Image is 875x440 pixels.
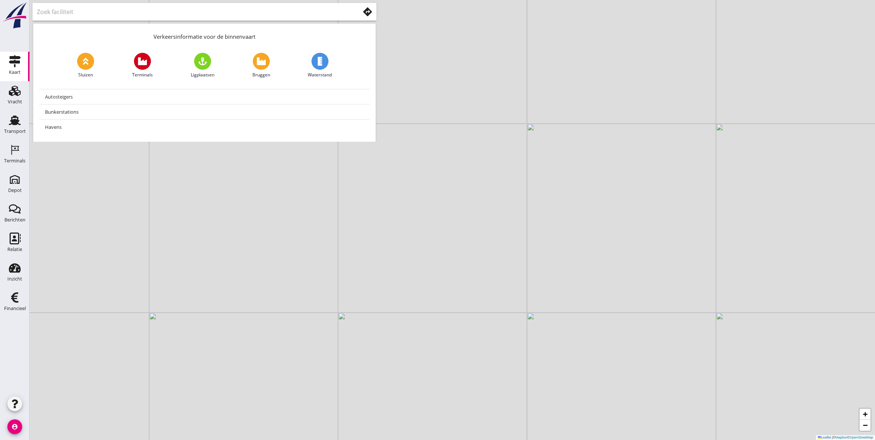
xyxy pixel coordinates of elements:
a: Sluizen [77,53,94,78]
img: logo-small.a267ee39.svg [1,2,28,29]
a: Zoom out [860,420,871,431]
a: Waterstand [308,53,332,78]
input: Zoek faciliteit [37,6,349,18]
a: Mapbox [836,436,847,439]
span: Waterstand [308,72,332,78]
a: Ligplaatsen [191,53,214,78]
span: Ligplaatsen [191,72,214,78]
span: Terminals [132,72,153,78]
div: Havens [45,123,364,131]
div: © © [816,435,875,440]
span: + [863,409,868,419]
div: Inzicht [7,276,22,281]
span: Sluizen [78,72,93,78]
a: Terminals [132,53,153,78]
div: Financieel [4,306,26,311]
div: Vracht [8,99,22,104]
div: Verkeersinformatie voor de binnenvaart [33,24,376,47]
div: Bunkerstations [45,107,364,116]
div: Kaart [9,70,21,75]
i: account_circle [7,419,22,434]
a: Bruggen [252,53,270,78]
div: Berichten [4,217,25,222]
div: Relatie [7,247,22,252]
a: Zoom in [860,409,871,420]
div: Autosteigers [45,92,364,101]
div: Transport [4,129,26,134]
div: Terminals [4,158,25,163]
a: OpenStreetMap [850,436,873,439]
div: Depot [8,188,22,193]
a: Leaflet [818,436,831,439]
span: − [863,420,868,430]
span: Bruggen [252,72,270,78]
